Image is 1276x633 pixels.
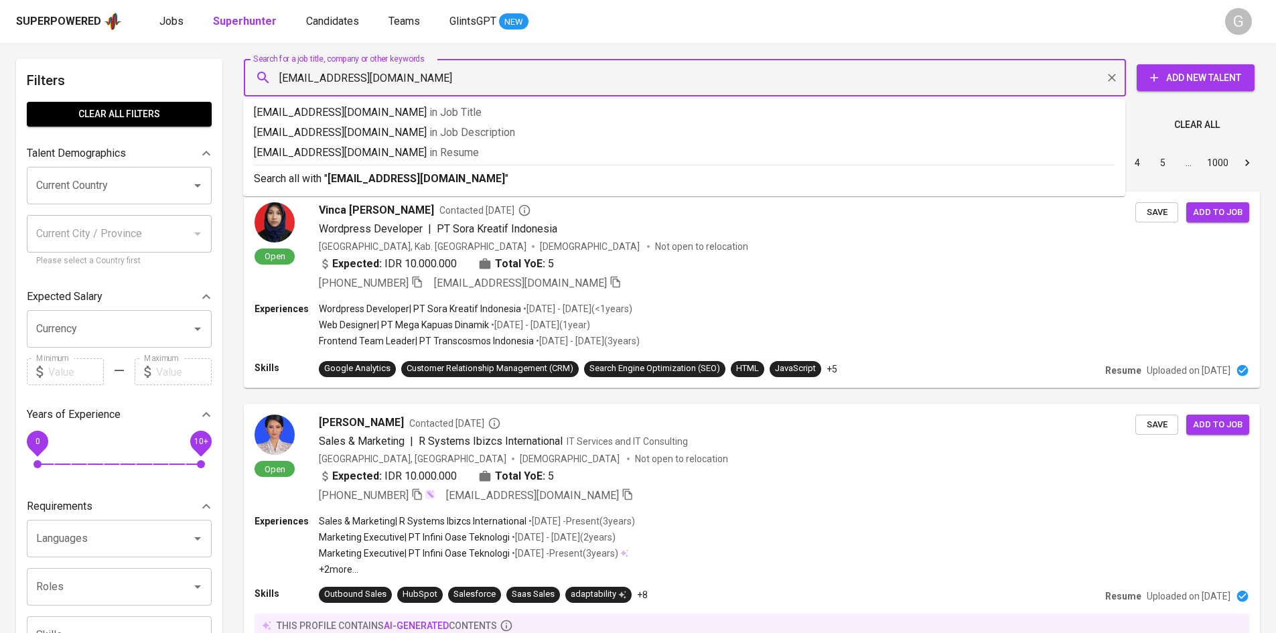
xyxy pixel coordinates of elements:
a: GlintsGPT NEW [449,13,528,30]
div: Talent Demographics [27,140,212,167]
div: HTML [736,362,759,375]
p: Expected Salary [27,289,102,305]
span: Jobs [159,15,184,27]
p: Sales & Marketing | R Systems Ibizcs International [319,514,526,528]
span: Contacted [DATE] [409,417,501,430]
p: Experiences [255,514,319,528]
p: [EMAIL_ADDRESS][DOMAIN_NAME] [254,104,1115,121]
p: • [DATE] - [DATE] ( 1 year ) [489,318,590,332]
b: Total YoE: [495,468,545,484]
img: 84e315d75cb90cb6068c21c63f1c8f3d.jpg [255,202,295,242]
p: Uploaded on [DATE] [1147,364,1230,377]
div: Superpowered [16,14,101,29]
div: Requirements [27,493,212,520]
span: [DEMOGRAPHIC_DATA] [520,452,622,466]
p: Resume [1105,364,1141,377]
span: [PERSON_NAME] [319,415,404,431]
p: Web Designer | PT Mega Kapuas Dinamik [319,318,489,332]
span: | [428,221,431,237]
div: G [1225,8,1252,35]
p: Not open to relocation [655,240,748,253]
p: Talent Demographics [27,145,126,161]
button: Clear All [1169,113,1225,137]
p: Years of Experience [27,407,121,423]
div: Saas Sales [512,588,555,601]
span: Open [259,251,291,262]
b: Superhunter [213,15,277,27]
span: | [410,433,413,449]
span: 0 [35,437,40,446]
p: • [DATE] - [DATE] ( 2 years ) [510,531,616,544]
button: Go to page 5 [1152,152,1174,173]
nav: pagination navigation [1023,152,1260,173]
p: • [DATE] - [DATE] ( <1 years ) [521,302,632,315]
span: GlintsGPT [449,15,496,27]
span: Wordpress Developer [319,222,423,235]
p: Resume [1105,589,1141,603]
img: magic_wand.svg [425,489,435,500]
p: [EMAIL_ADDRESS][DOMAIN_NAME] [254,125,1115,141]
span: Clear All filters [38,106,201,123]
span: IT Services and IT Consulting [567,436,688,447]
span: [EMAIL_ADDRESS][DOMAIN_NAME] [446,489,619,502]
p: Not open to relocation [635,452,728,466]
button: Add New Talent [1137,64,1255,91]
span: Teams [388,15,420,27]
div: adaptability [571,588,626,601]
div: Google Analytics [324,362,391,375]
span: 5 [548,468,554,484]
p: Frontend Team Leader | PT Transcosmos Indonesia [319,334,534,348]
p: +8 [637,588,648,602]
svg: By Batam recruiter [488,417,501,430]
p: Requirements [27,498,92,514]
button: Open [188,176,207,195]
button: Open [188,529,207,548]
h6: Filters [27,70,212,91]
button: Add to job [1186,202,1249,223]
p: +2 more ... [319,563,635,576]
a: Teams [388,13,423,30]
p: Marketing Executive | PT Infini Oase Teknologi [319,531,510,544]
div: Expected Salary [27,283,212,310]
p: Search all with " " [254,171,1115,187]
span: Add to job [1193,205,1243,220]
span: [PHONE_NUMBER] [319,489,409,502]
div: [GEOGRAPHIC_DATA], Kab. [GEOGRAPHIC_DATA] [319,240,526,253]
span: 5 [548,256,554,272]
span: Add New Talent [1147,70,1244,86]
button: Clear All filters [27,102,212,127]
span: PT Sora Kreatif Indonesia [437,222,557,235]
a: Superhunter [213,13,279,30]
span: Contacted [DATE] [439,204,531,217]
b: Total YoE: [495,256,545,272]
span: Save [1142,205,1172,220]
div: HubSpot [403,588,437,601]
p: Skills [255,587,319,600]
div: … [1178,156,1199,169]
span: R Systems Ibizcs International [419,435,563,447]
svg: By Batam recruiter [518,204,531,217]
div: IDR 10.000.000 [319,256,457,272]
img: app logo [104,11,122,31]
div: IDR 10.000.000 [319,468,457,484]
button: Go to next page [1236,152,1258,173]
b: Expected: [332,468,382,484]
a: OpenVinca [PERSON_NAME]Contacted [DATE]Wordpress Developer|PT Sora Kreatif Indonesia[GEOGRAPHIC_D... [244,192,1260,388]
button: Open [188,577,207,596]
button: Save [1135,202,1178,223]
input: Value [48,358,104,385]
a: Candidates [306,13,362,30]
span: Sales & Marketing [319,435,405,447]
button: Add to job [1186,415,1249,435]
div: Search Engine Optimization (SEO) [589,362,720,375]
span: Save [1142,417,1172,433]
a: Superpoweredapp logo [16,11,122,31]
span: in Job Description [429,126,515,139]
span: NEW [499,15,528,29]
span: in Job Title [429,106,482,119]
p: Please select a Country first [36,255,202,268]
span: Clear All [1174,117,1220,133]
div: Years of Experience [27,401,212,428]
p: [EMAIL_ADDRESS][DOMAIN_NAME] [254,145,1115,161]
span: Candidates [306,15,359,27]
